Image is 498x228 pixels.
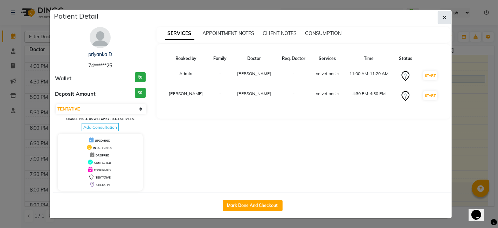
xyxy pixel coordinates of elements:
span: SERVICES [165,27,194,40]
th: Time [344,51,394,66]
span: [PERSON_NAME] [237,91,271,96]
span: APPOINTMENT NOTES [203,30,255,36]
th: Doctor [231,51,277,66]
span: [PERSON_NAME] [237,71,271,76]
img: avatar [90,27,111,48]
td: Admin [164,66,209,86]
h3: ₹0 [135,72,146,82]
iframe: chat widget [469,200,491,221]
small: Change in status will apply to all services. [66,117,134,121]
button: Mark Done And Checkout [223,200,283,211]
span: UPCOMING [95,139,110,142]
span: CONFIRMED [94,168,111,172]
button: START [423,71,437,80]
span: TENTATIVE [96,176,111,179]
span: Deposit Amount [55,90,96,98]
button: START [423,91,437,100]
td: 4:30 PM-4:50 PM [344,86,394,106]
td: - [277,66,311,86]
td: 11:00 AM-11:20 AM [344,66,394,86]
td: - [208,66,231,86]
span: CLIENT NOTES [263,30,297,36]
th: Status [394,51,417,66]
th: Req. Doctor [277,51,311,66]
th: Services [311,51,344,66]
span: CHECK-IN [96,183,110,187]
h3: ₹0 [135,88,146,98]
div: velvet basic [315,90,340,97]
span: Add Consultation [82,123,119,131]
span: IN PROGRESS [93,146,112,150]
span: Wallet [55,75,71,83]
span: DROPPED [96,154,109,157]
td: - [208,86,231,106]
span: CONSUMPTION [305,30,342,36]
span: COMPLETED [94,161,111,165]
td: - [277,86,311,106]
th: Booked by [164,51,209,66]
a: priyanka D [88,51,112,58]
td: [PERSON_NAME] [164,86,209,106]
div: velvet basic [315,71,340,77]
h5: Patient Detail [54,11,98,21]
th: Family [208,51,231,66]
